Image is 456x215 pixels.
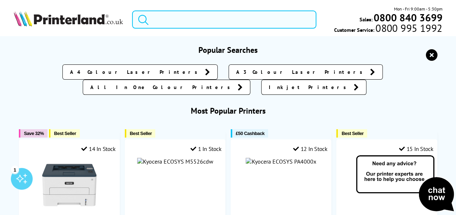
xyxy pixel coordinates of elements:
h3: Most Popular Printers [14,106,443,116]
img: Open Live Chat window [354,154,456,214]
div: 14 In Stock [81,145,115,152]
span: Best Seller [130,131,152,136]
a: A4 Colour Laser Printers [62,64,218,80]
a: All In One Colour Printers [83,80,250,95]
a: Xerox B230 [42,206,96,214]
div: 12 In Stock [293,145,327,152]
button: £50 Cashback [231,129,268,138]
div: 15 In Stock [399,145,433,152]
span: Best Seller [341,131,363,136]
h3: Popular Searches [14,45,443,55]
span: Inkjet Printers [269,84,350,91]
span: £50 Cashback [236,131,264,136]
div: 1 In Stock [190,145,222,152]
span: Customer Service: [334,25,442,33]
span: Save 32% [24,131,44,136]
a: 0800 840 3699 [372,14,442,21]
span: Sales: [359,16,372,23]
a: Printerland Logo [14,11,123,28]
input: Search product or brand [132,10,316,29]
span: Mon - Fri 9:00am - 5:30pm [394,5,442,12]
img: Kyocera ECOSYS PA4000x [246,158,316,165]
span: A3 Colour Laser Printers [236,68,366,76]
button: Best Seller [49,129,80,138]
a: Inkjet Printers [261,80,366,95]
button: Save 32% [19,129,48,138]
span: All In One Colour Printers [90,84,234,91]
img: Kyocera ECOSYS M5526cdw [137,158,213,165]
span: A4 Colour Laser Printers [70,68,201,76]
div: 1 [11,165,19,173]
span: Best Seller [54,131,76,136]
a: A3 Colour Laser Printers [229,64,383,80]
button: Best Seller [336,129,367,138]
b: 0800 840 3699 [373,11,442,24]
img: Xerox B230 [42,158,96,212]
span: 0800 995 1992 [374,25,442,31]
img: Printerland Logo [14,11,123,26]
button: Best Seller [125,129,156,138]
